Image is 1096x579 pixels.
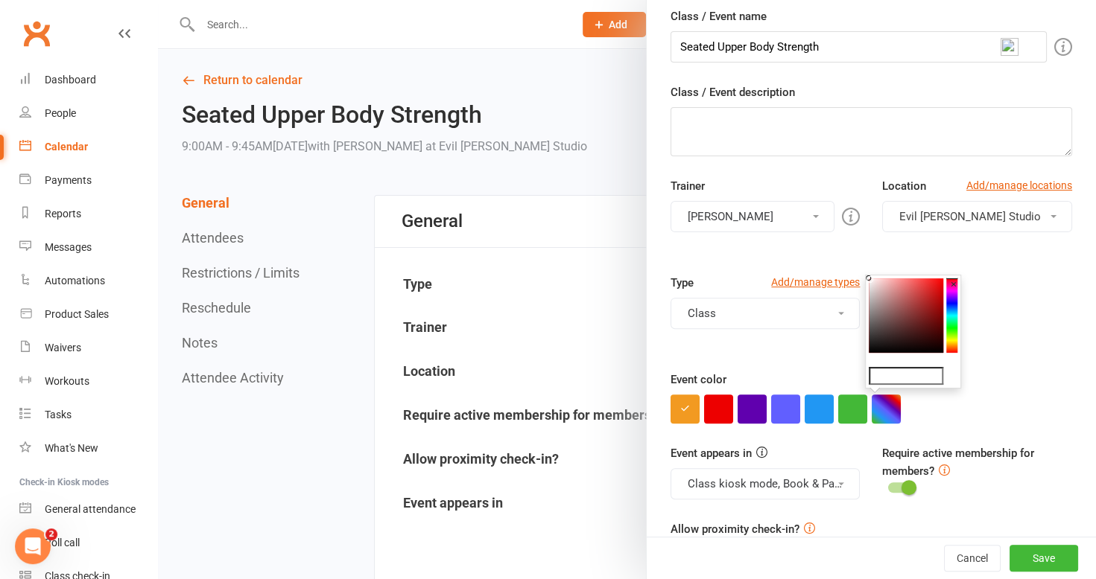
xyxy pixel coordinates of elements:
a: Automations [19,264,157,298]
a: Waivers [19,331,157,365]
a: General attendance kiosk mode [19,493,157,526]
div: Reports [45,208,81,220]
label: Type [671,274,694,292]
label: Location [882,177,926,195]
span: 2 [45,528,57,540]
label: Trainer [671,177,705,195]
button: × [946,275,961,294]
button: Evil [PERSON_NAME] Studio [882,201,1072,232]
div: Workouts [45,375,89,387]
a: Tasks [19,398,157,432]
a: Payments [19,164,157,197]
iframe: Intercom live chat [15,528,51,564]
input: Enter event name [671,31,1047,63]
div: What's New [45,442,98,454]
div: Messages [45,241,92,253]
a: Reports [19,197,157,231]
button: Save [1010,545,1078,572]
a: Roll call [19,526,157,560]
a: Product Sales [19,298,157,331]
div: Tasks [45,409,72,420]
a: Clubworx [18,15,55,52]
label: Require active membership for members? [882,447,1034,478]
a: Messages [19,231,157,264]
div: Roll call [45,537,80,548]
a: People [19,97,157,130]
a: Workouts [19,365,157,398]
a: Add/manage types [771,274,860,290]
a: Dashboard [19,63,157,97]
button: Class [671,298,861,329]
div: Automations [45,275,105,287]
a: Calendar [19,130,157,164]
label: Class / Event name [671,7,767,25]
div: People [45,107,76,119]
div: Waivers [45,342,81,354]
label: Allow proximity check-in? [671,520,799,538]
button: Cancel [944,545,1001,572]
div: Product Sales [45,308,109,320]
div: Calendar [45,141,88,153]
label: Event appears in [671,444,752,462]
button: [PERSON_NAME] [671,201,835,232]
a: Add/manage locations [966,177,1072,193]
button: Class kiosk mode, Book & Pay, Roll call, Clubworx website calendar and Mobile app [671,468,861,499]
label: Class / Event description [671,83,795,101]
span: Evil [PERSON_NAME] Studio [899,210,1041,223]
a: What's New [19,432,157,465]
div: Payments [45,174,92,186]
div: Dashboard [45,74,96,86]
img: npw-badge-icon-locked.svg [1001,38,1019,56]
label: Event color [671,371,726,388]
div: General attendance [45,503,136,515]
